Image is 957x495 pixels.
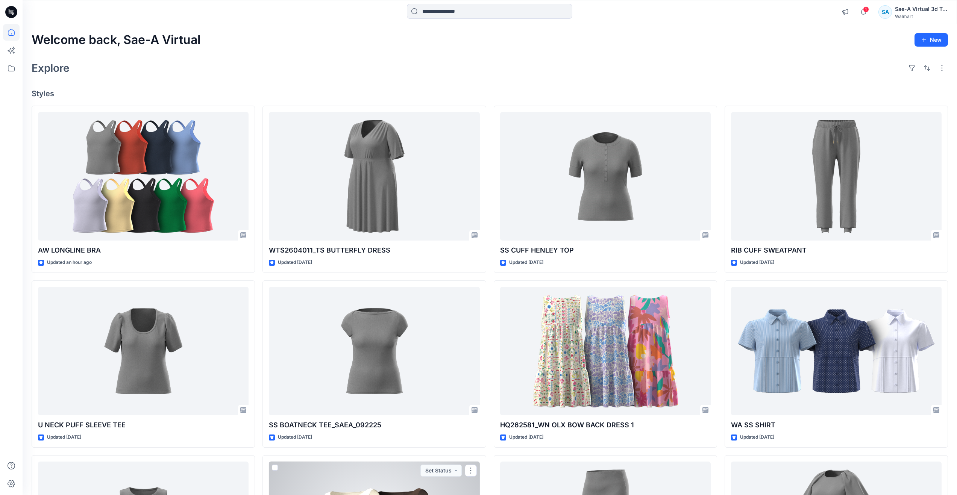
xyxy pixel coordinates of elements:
[500,112,711,241] a: SS CUFF HENLEY TOP
[509,433,543,441] p: Updated [DATE]
[269,245,479,256] p: WTS2604011_TS BUTTERFLY DRESS
[47,259,92,266] p: Updated an hour ago
[740,433,774,441] p: Updated [DATE]
[38,112,249,241] a: AW LONGLINE BRA
[895,5,948,14] div: Sae-A Virtual 3d Team
[32,89,948,98] h4: Styles
[731,245,942,256] p: RIB CUFF SWEATPANT
[740,259,774,266] p: Updated [DATE]
[38,245,249,256] p: AW LONGLINE BRA
[38,420,249,430] p: U NECK PUFF SLEEVE TEE
[269,420,479,430] p: SS BOATNECK TEE_SAEA_092225
[500,287,711,416] a: HQ262581_WN OLX BOW BACK DRESS 1
[895,14,948,19] div: Walmart
[915,33,948,47] button: New
[269,112,479,241] a: WTS2604011_TS BUTTERFLY DRESS
[269,287,479,416] a: SS BOATNECK TEE_SAEA_092225
[731,287,942,416] a: WA SS SHIRT
[32,33,200,47] h2: Welcome back, Sae-A Virtual
[47,433,81,441] p: Updated [DATE]
[500,245,711,256] p: SS CUFF HENLEY TOP
[278,259,312,266] p: Updated [DATE]
[863,6,869,12] span: 1
[731,420,942,430] p: WA SS SHIRT
[38,287,249,416] a: U NECK PUFF SLEEVE TEE
[878,5,892,19] div: SA
[32,62,70,74] h2: Explore
[731,112,942,241] a: RIB CUFF SWEATPANT
[500,420,711,430] p: HQ262581_WN OLX BOW BACK DRESS 1
[278,433,312,441] p: Updated [DATE]
[509,259,543,266] p: Updated [DATE]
